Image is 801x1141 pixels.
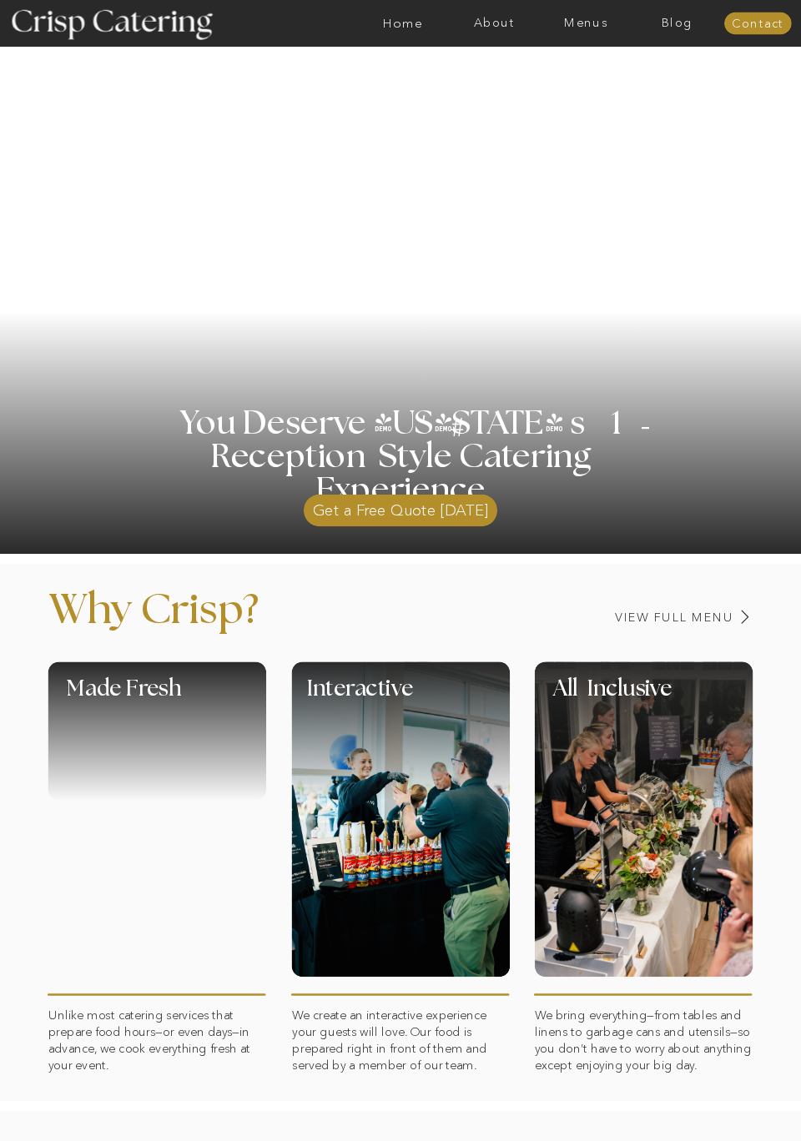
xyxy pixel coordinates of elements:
p: We create an interactive experience your guests will love. Our food is prepared right in front of... [292,1007,510,1137]
a: View Full Menu [522,611,734,624]
h3: ' [397,408,451,441]
h1: All Inclusive [553,679,793,718]
a: About [449,17,541,30]
p: Why Crisp? [48,590,407,651]
h1: Interactive [307,679,592,718]
h1: Made Fresh [67,679,313,718]
a: Home [357,17,449,30]
h3: ' [616,392,654,468]
a: Blog [632,17,723,30]
p: Unlike most catering services that prepare food hours—or even days—in advance, we cook everything... [48,1007,267,1137]
a: Contact [724,18,792,31]
a: Get a Free Quote [DATE] [304,488,497,526]
p: We bring everything—from tables and linens to garbage cans and utensils—so you don’t have to worr... [535,1007,753,1137]
a: Menus [540,17,632,30]
h1: You Deserve [US_STATE] s 1 Reception Style Catering Experience [133,407,668,507]
h3: # [421,415,497,453]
